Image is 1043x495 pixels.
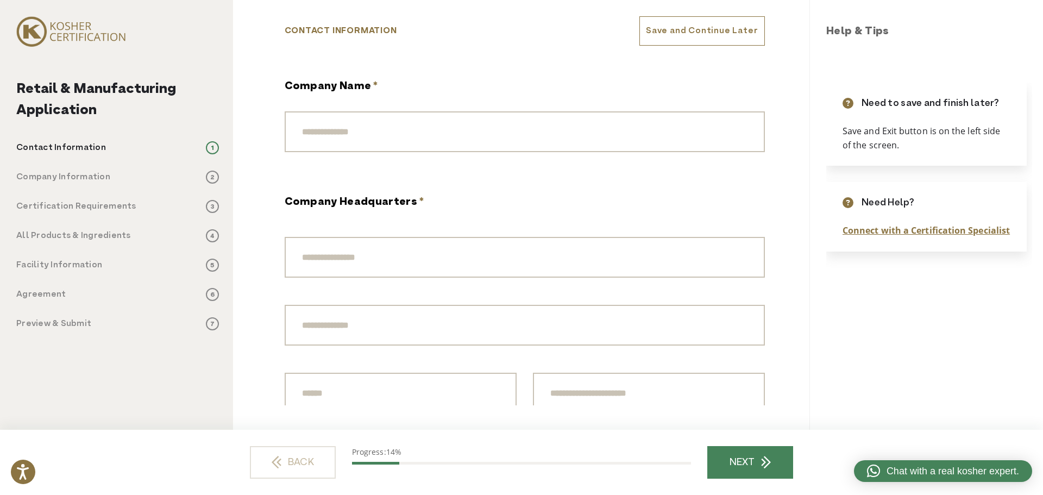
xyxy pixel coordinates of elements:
p: Progress: [352,446,691,458]
h2: Retail & Manufacturing Application [16,79,219,121]
p: Contact Information [16,141,106,154]
span: 4 [206,229,219,242]
p: All Products & Ingredients [16,229,131,242]
p: Need to save and finish later? [862,96,1000,111]
p: Save and Exit button is on the left side of the screen. [843,124,1010,152]
span: 6 [206,288,219,301]
p: Company Information [16,171,110,184]
p: Facility Information [16,259,102,272]
a: Chat with a real kosher expert. [854,460,1032,482]
label: Company Name [285,79,378,95]
a: Save and Continue Later [639,16,764,46]
span: Chat with a real kosher expert. [887,464,1019,479]
span: 7 [206,317,219,330]
p: Need Help? [862,196,914,210]
a: NEXT [707,446,793,479]
legend: Company Headquarters [285,195,424,211]
span: 2 [206,171,219,184]
span: 5 [206,259,219,272]
h3: Help & Tips [826,24,1032,40]
span: 1 [206,141,219,154]
span: 14% [386,447,401,457]
p: Contact Information [285,24,397,37]
p: Agreement [16,288,66,301]
p: Preview & Submit [16,317,91,330]
span: 3 [206,200,219,213]
p: Certification Requirements [16,200,136,213]
a: Connect with a Certification Specialist [843,224,1010,236]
